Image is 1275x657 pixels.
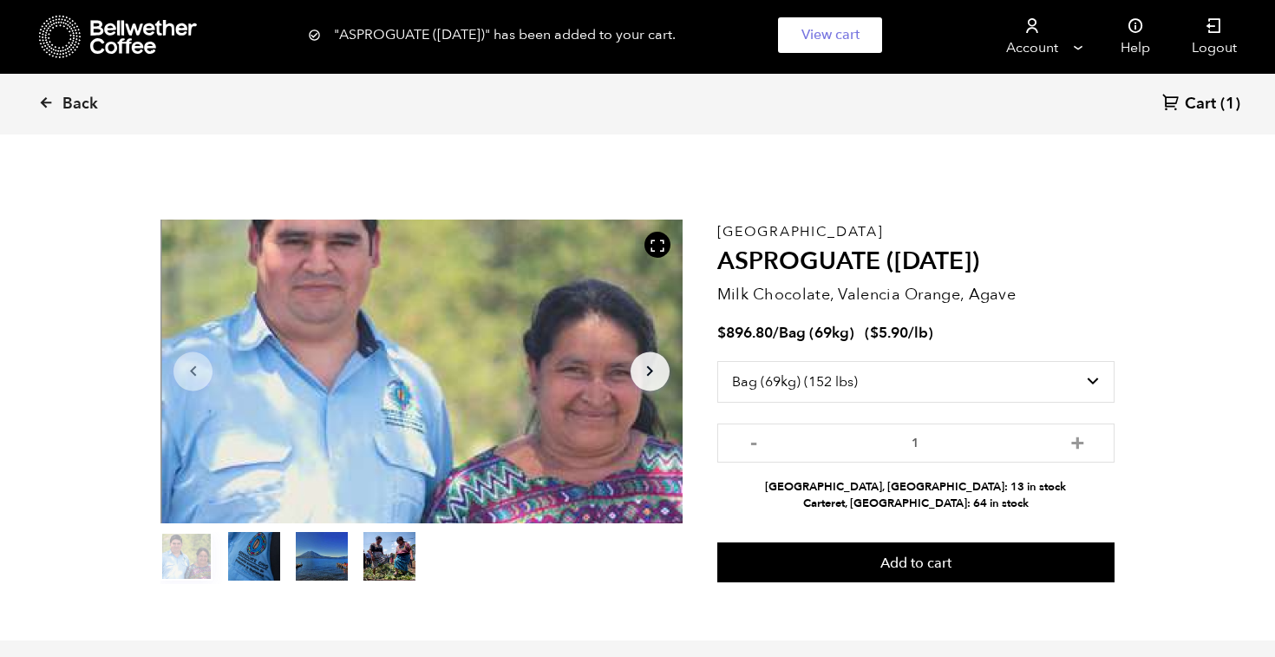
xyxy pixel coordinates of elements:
[717,323,773,343] bdi: 896.80
[908,323,928,343] span: /lb
[865,323,933,343] span: ( )
[1185,94,1216,115] span: Cart
[1162,93,1240,116] a: Cart (1)
[1220,94,1240,115] span: (1)
[779,323,854,343] span: Bag (69kg)
[717,496,1115,512] li: Carteret, [GEOGRAPHIC_DATA]: 64 in stock
[308,17,967,53] div: "ASPROGUATE ([DATE])" has been added to your cart.
[778,17,882,53] a: View cart
[717,542,1115,582] button: Add to cart
[773,323,779,343] span: /
[1067,432,1089,450] button: +
[62,94,98,115] span: Back
[717,323,726,343] span: $
[870,323,879,343] span: $
[870,323,908,343] bdi: 5.90
[717,283,1115,306] p: Milk Chocolate, Valencia Orange, Agave
[717,479,1115,496] li: [GEOGRAPHIC_DATA], [GEOGRAPHIC_DATA]: 13 in stock
[717,247,1115,277] h2: ASPROGUATE ([DATE])
[743,432,765,450] button: -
